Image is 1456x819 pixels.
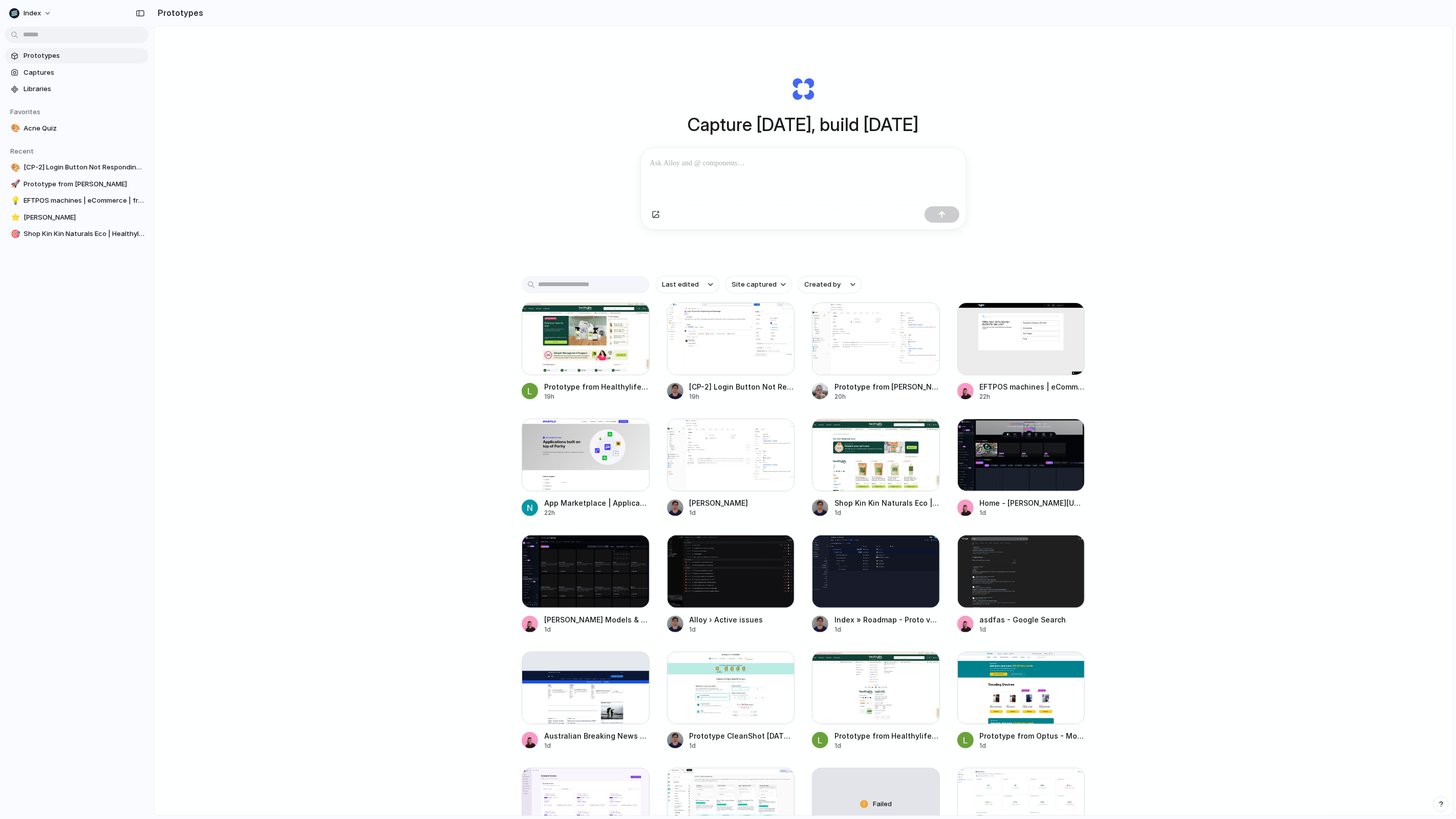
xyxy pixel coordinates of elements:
[544,625,650,634] div: 1d
[5,177,148,192] a: 🚀Prototype from [PERSON_NAME]
[11,162,18,174] div: 🎨
[5,5,57,21] button: Index
[24,123,144,134] span: Acne Quiz
[980,508,1085,518] div: 1d
[804,279,841,290] span: Created by
[11,122,18,134] div: 🎨
[834,730,940,741] div: Prototype from Healthylife & Healthylife Pharmacy | Your online health destination
[834,625,940,634] div: 1d
[812,303,940,401] a: Prototype from Aleksi Kallio - AttioPrototype from [PERSON_NAME]20h
[544,614,650,625] div: [PERSON_NAME] Models & Training - [PERSON_NAME][URL]
[656,276,719,293] button: Last edited
[11,195,18,207] div: 💡
[690,730,795,741] div: Prototype CleanShot [DATE] 15.22.50@2x.png
[9,123,19,134] button: 🎨
[873,799,892,809] span: Failed
[24,84,144,94] span: Libraries
[812,652,940,750] a: Prototype from Healthylife & Healthylife Pharmacy | Your online health destinationPrototype from ...
[24,8,41,18] span: Index
[9,162,19,173] button: 🎨
[522,303,650,401] a: Prototype from Healthylife & Healthylife Pharmacy (Formerly Superpharmacy)Prototype from Healthyl...
[522,652,650,750] a: Australian Breaking News Headlines & World News Online | SMH.com.auAustralian Breaking News Headl...
[5,81,148,97] a: Libraries
[544,498,650,508] div: App Marketplace | Applications built on top of Partly Infrastructure
[544,392,650,401] div: 19h
[798,276,862,293] button: Created by
[812,535,940,634] a: Index » Roadmap - Proto variantIndex » Roadmap - Proto variant1d
[980,625,1066,634] div: 1d
[24,196,144,206] span: EFTPOS machines | eCommerce | free quote | Tyro
[24,229,144,239] span: Shop Kin Kin Naturals Eco | Healthylife
[24,162,144,173] span: [CP-2] Login Button Not Responding on Homepage - Jira
[667,652,795,750] a: Prototype CleanShot 2025-08-20 at 15.22.50@2x.pngPrototype CleanShot [DATE] 15.22.50@2x.png1d
[9,212,19,223] button: ⭐
[980,614,1066,625] div: asdfas - Google Search
[24,212,144,223] span: [PERSON_NAME]
[544,381,650,392] div: Prototype from Healthylife & Healthylife Pharmacy (Formerly Superpharmacy)
[154,7,203,19] h2: Prototypes
[667,303,795,401] a: [CP-2] Login Button Not Responding on Homepage - Jira[CP-2] Login Button Not Responding on Homepa...
[9,229,19,239] button: 🎯
[980,392,1085,401] div: 22h
[980,498,1085,508] div: Home - [PERSON_NAME][URL]
[980,381,1085,392] div: EFTPOS machines | eCommerce | free quote | Tyro
[957,535,1085,634] a: asdfas - Google Searchasdfas - Google Search1d
[24,68,144,78] span: Captures
[834,741,940,750] div: 1d
[5,65,148,80] a: Captures
[667,419,795,518] a: Aleksi Kallio - Attio[PERSON_NAME]1d
[980,741,1085,750] div: 1d
[11,228,18,240] div: 🎯
[690,381,795,392] div: [CP-2] Login Button Not Responding on Homepage - Jira
[957,303,1085,401] a: EFTPOS machines | eCommerce | free quote | TyroEFTPOS machines | eCommerce | free quote | Tyro22h
[9,179,19,189] button: 🚀
[544,508,650,518] div: 22h
[24,51,144,61] span: Prototypes
[5,210,148,225] a: ⭐[PERSON_NAME]
[732,279,777,290] span: Site captured
[667,535,795,634] a: Alloy › Active issuesAlloy › Active issues1d
[688,111,919,138] h1: Capture [DATE], build [DATE]
[834,381,940,392] div: Prototype from [PERSON_NAME]
[980,730,1085,741] div: Prototype from Optus - Mobile Phones, nbn, Home Internet, Entertainment and Sport
[9,196,19,206] button: 💡
[544,730,650,741] div: Australian Breaking News Headlines & World News Online | [DOMAIN_NAME]
[24,179,144,189] span: Prototype from [PERSON_NAME]
[544,741,650,750] div: 1d
[957,419,1085,518] a: Home - Leonardo.AiHome - [PERSON_NAME][URL]1d
[5,226,148,242] a: 🎯Shop Kin Kin Naturals Eco | Healthylife
[725,276,792,293] button: Site captured
[690,741,795,750] div: 1d
[5,48,148,63] a: Prototypes
[10,107,40,116] span: Favorites
[690,508,748,518] div: 1d
[834,508,940,518] div: 1d
[522,419,650,518] a: App Marketplace | Applications built on top of Partly InfrastructureApp Marketplace | Application...
[834,392,940,401] div: 20h
[11,178,18,190] div: 🚀
[834,498,940,508] div: Shop Kin Kin Naturals Eco | Healthylife
[690,614,763,625] div: Alloy › Active issues
[834,614,940,625] div: Index » Roadmap - Proto variant
[690,392,795,401] div: 19h
[5,193,148,208] a: 💡EFTPOS machines | eCommerce | free quote | Tyro
[11,211,18,223] div: ⭐
[10,147,34,155] span: Recent
[5,160,148,175] a: 🎨[CP-2] Login Button Not Responding on Homepage - Jira
[5,121,148,136] a: 🎨Acne Quiz
[690,625,763,634] div: 1d
[662,279,699,290] span: Last edited
[522,535,650,634] a: Leonardo Ai Models & Training - Leonardo.Ai[PERSON_NAME] Models & Training - [PERSON_NAME][URL]1d
[957,652,1085,750] a: Prototype from Optus - Mobile Phones, nbn, Home Internet, Entertainment and SportPrototype from O...
[812,419,940,518] a: Shop Kin Kin Naturals Eco | HealthylifeShop Kin Kin Naturals Eco | Healthylife1d
[690,498,748,508] div: [PERSON_NAME]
